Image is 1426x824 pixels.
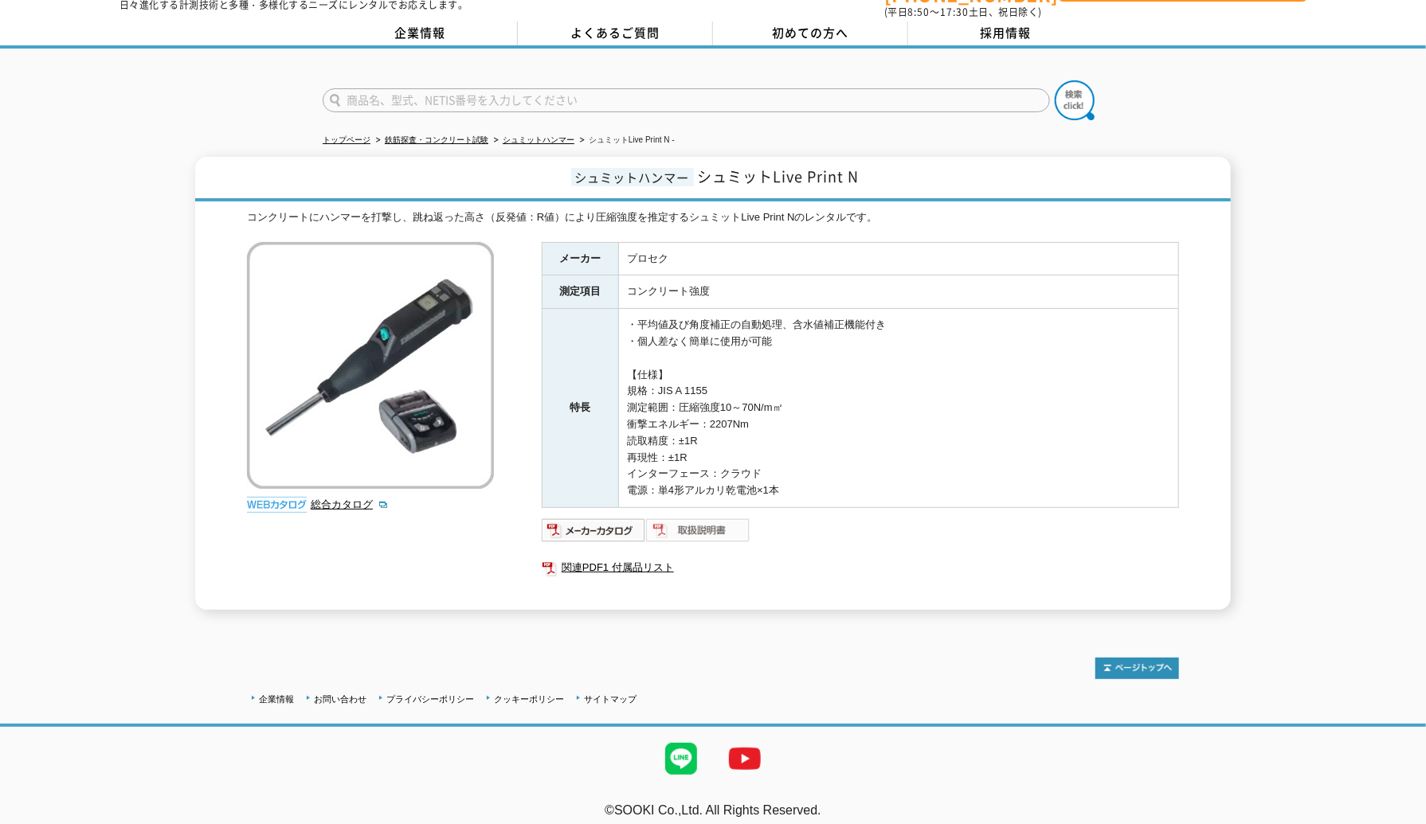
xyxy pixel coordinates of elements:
a: 総合カタログ [311,498,389,510]
img: LINE [649,727,713,791]
a: よくあるご質問 [518,21,713,45]
a: クッキーポリシー [494,694,564,704]
img: 取扱説明書 [646,517,750,543]
span: シュミットLive Print N [698,166,860,187]
input: 商品名、型式、NETIS番号を入力してください [323,88,1050,112]
img: シュミットLive Print N - [247,242,494,489]
th: メーカー [543,242,619,275]
span: (平日 ～ 土日、祝日除く) [884,5,1042,19]
span: 初めての方へ [773,24,849,41]
span: 17:30 [940,5,969,19]
span: シュミットハンマー [571,168,694,186]
td: コンクリート強度 [619,275,1179,309]
img: トップページへ [1095,658,1179,679]
li: シュミットLive Print N - [577,132,675,149]
a: メーカーカタログ [542,528,646,540]
td: ・平均値及び角度補正の自動処理、含水値補正機能付き ・個人差なく簡単に使用が可能 【仕様】 規格：JIS A 1155 測定範囲：圧縮強度10～70N/m㎡ 衝撃エネルギー：2207Nm 読取精... [619,309,1179,508]
a: 関連PDF1 付属品リスト [542,557,1179,578]
td: プロセク [619,242,1179,275]
div: コンクリートにハンマーを打撃し、跳ね返った高さ（反発値：R値）により圧縮強度を推定するシュミットLive Print Nのレンタルです。 [247,209,1179,226]
a: 取扱説明書 [646,528,750,540]
th: 測定項目 [543,275,619,309]
img: btn_search.png [1055,80,1095,120]
th: 特長 [543,309,619,508]
a: 採用情報 [908,21,1103,45]
img: YouTube [713,727,777,791]
a: サイトマップ [584,694,637,704]
a: 鉄筋探査・コンクリート試験 [385,135,488,144]
a: 企業情報 [259,694,294,704]
a: トップページ [323,135,370,144]
img: メーカーカタログ [542,517,646,543]
a: シュミットハンマー [503,135,574,144]
a: 初めての方へ [713,21,908,45]
img: webカタログ [247,497,307,513]
a: 企業情報 [323,21,518,45]
a: プライバシーポリシー [386,694,474,704]
span: 8:50 [908,5,930,19]
a: お問い合わせ [314,694,366,704]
